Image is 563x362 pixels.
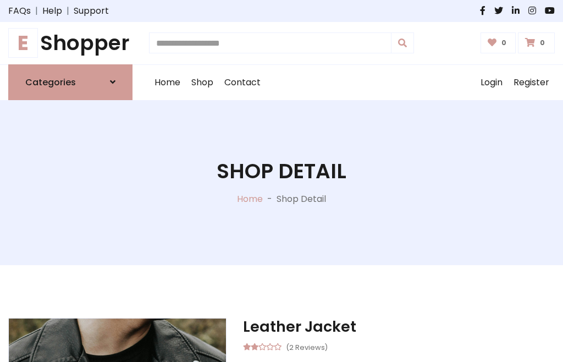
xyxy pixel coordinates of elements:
[186,65,219,100] a: Shop
[149,65,186,100] a: Home
[499,38,509,48] span: 0
[8,31,133,56] a: EShopper
[8,4,31,18] a: FAQs
[508,65,555,100] a: Register
[8,31,133,56] h1: Shopper
[74,4,109,18] a: Support
[243,318,555,336] h3: Leather Jacket
[42,4,62,18] a: Help
[475,65,508,100] a: Login
[217,159,346,184] h1: Shop Detail
[8,64,133,100] a: Categories
[481,32,516,53] a: 0
[537,38,548,48] span: 0
[8,28,38,58] span: E
[31,4,42,18] span: |
[62,4,74,18] span: |
[237,193,263,205] a: Home
[518,32,555,53] a: 0
[25,77,76,87] h6: Categories
[277,193,326,206] p: Shop Detail
[263,193,277,206] p: -
[286,340,328,353] small: (2 Reviews)
[219,65,266,100] a: Contact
